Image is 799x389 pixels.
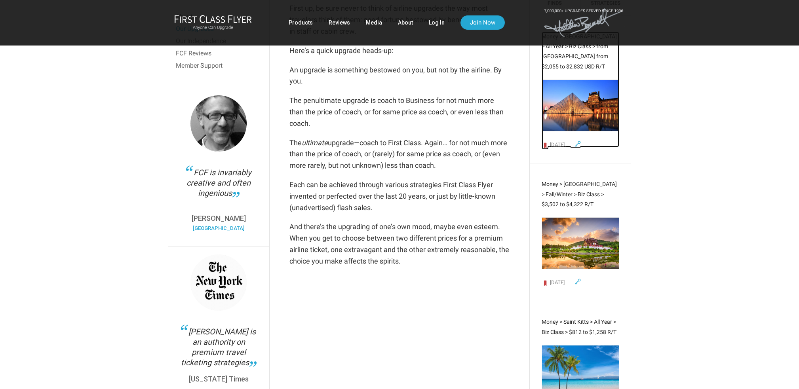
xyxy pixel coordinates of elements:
p: The upgrade—coach to First Class. Again… for not much more than the price of coach, or (rarely) f... [289,137,509,171]
span: Money > [GEOGRAPHIC_DATA] > All Year > Biz Class > from [GEOGRAPHIC_DATA] from $2,055 to $2,832 U... [542,33,617,70]
a: Money > [GEOGRAPHIC_DATA] > Fall/Winter > Biz Class > $3,502 to $4,322 R/T [DATE] [542,179,619,285]
a: Products [289,15,313,30]
p: The penultimate upgrade is coach to Business for not much more than the price of coach, or for sa... [289,95,509,129]
em: ultimate [302,139,328,147]
span: Money > Saint Kitts > All Year > Biz Class > $812 to $1,258 R/T [542,319,616,335]
small: Anyone Can Upgrade [174,25,252,30]
span: [DATE] [550,142,565,148]
div: FCF is invariably creative and often ingenious [180,167,257,207]
p: [PERSON_NAME] [180,215,257,222]
a: Log In [429,15,445,30]
div: [PERSON_NAME] is an authority on premium travel ticketing strategies [180,326,257,368]
p: Each can be achieved through various strategies First Class Flyer invented or perfected over the ... [289,179,509,213]
a: FCF Reviews [176,47,261,59]
a: First Class FlyerAnyone Can Upgrade [174,15,252,30]
div: [GEOGRAPHIC_DATA] [180,225,257,238]
p: [US_STATE] Times [180,376,257,383]
a: Money > [GEOGRAPHIC_DATA] > All Year > Biz Class > from [GEOGRAPHIC_DATA] from $2,055 to $2,832 U... [542,32,619,147]
p: Here’s a quick upgrade heads-up: [289,45,509,57]
a: About [398,15,413,30]
a: Member Support [176,60,261,72]
p: An upgrade is something bestowed on you, but not by the airline. By you. [289,65,509,87]
a: Join Now [460,15,505,30]
a: Media [366,15,382,30]
span: Money > [GEOGRAPHIC_DATA] > Fall/Winter > Biz Class > $3,502 to $4,322 R/T [542,181,617,207]
a: Reviews [329,15,350,30]
span: [DATE] [550,279,565,285]
img: new_york_times_testimonial.png [190,254,247,311]
img: Thomas.png [190,95,247,152]
p: And there’s the upgrading of one’s own mood, maybe even esteem. When you get to choose between tw... [289,221,509,267]
img: First Class Flyer [174,15,252,23]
